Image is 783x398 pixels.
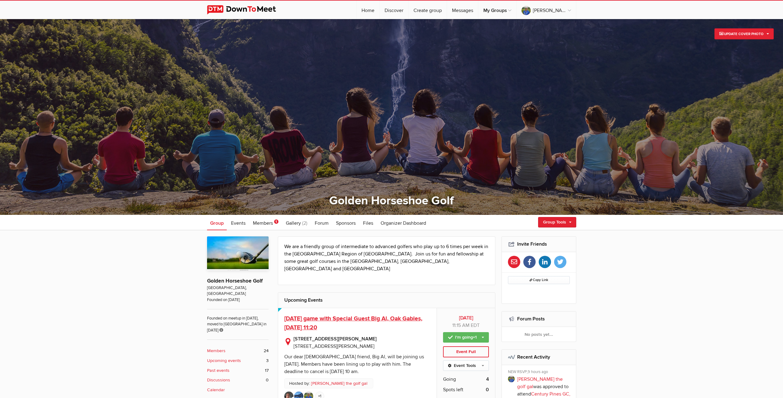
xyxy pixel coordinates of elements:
b: [STREET_ADDRESS][PERSON_NAME] [294,335,431,343]
span: Files [363,220,373,226]
b: 4 [486,376,489,383]
p: We are a friendly group of intermediate to advanced golfers who play up to 6 times per week in th... [284,243,489,272]
span: Spots left [443,386,463,393]
a: Forum Posts [517,316,545,322]
span: 9 hours ago [528,369,548,374]
a: [PERSON_NAME] the golf gal [311,380,367,387]
a: Members 1 [250,215,282,230]
b: Past events [207,367,230,374]
div: NEW RSVP, [508,369,572,376]
span: 17 [265,367,269,374]
a: [PERSON_NAME] the golf gal [517,376,563,390]
span: Organizer Dashboard [381,220,426,226]
p: Hosted by: [284,378,373,389]
a: Members 24 [207,348,269,354]
a: Messages [447,1,478,19]
span: Founded on [DATE] [207,297,269,303]
span: Forum [315,220,329,226]
a: My Groups [478,1,516,19]
a: Past events 17 [207,367,269,374]
a: Files [360,215,376,230]
span: Group [210,220,224,226]
a: Home [357,1,379,19]
a: [PERSON_NAME] the golf gal [517,1,576,19]
a: Update Cover Photo [714,28,774,39]
img: Golden Horseshoe Golf [207,236,269,270]
span: America/Toronto [471,322,480,328]
a: Events [228,215,249,230]
b: 0 [486,386,489,393]
span: Events [231,220,246,226]
span: +1 [473,335,477,340]
a: Group Tools [538,217,576,227]
a: Organizer Dashboard [378,215,429,230]
a: Upcoming events 3 [207,357,269,364]
a: Group [207,215,227,230]
a: Calendar [207,387,269,393]
a: I'm going+1 [443,332,489,343]
a: Create group [409,1,447,19]
b: [DATE] [443,314,489,322]
a: Sponsors [333,215,359,230]
span: Founded on meetup in [DATE], moved to [GEOGRAPHIC_DATA] in [DATE] [207,309,269,333]
a: Gallery (2) [283,215,310,230]
b: Members [207,348,226,354]
h2: Recent Activity [508,350,570,364]
div: No posts yet... [502,327,576,342]
span: Sponsors [336,220,356,226]
span: [STREET_ADDRESS][PERSON_NAME] [294,343,374,349]
img: DownToMeet [207,5,286,14]
span: Members [253,220,273,226]
div: Our dear [DEMOGRAPHIC_DATA] friend, Big Al, will be joining us [DATE]. Members have been lining u... [284,354,424,375]
a: Event Tools [443,360,489,371]
b: Discussions [207,377,230,384]
b: Upcoming events [207,357,241,364]
span: 11:15 AM [452,322,469,328]
span: 3 [266,357,269,364]
div: Event Full [443,346,489,357]
button: Copy Link [508,276,570,284]
span: 0 [266,377,269,384]
span: Copy Link [529,278,548,282]
a: Forum [312,215,332,230]
span: [GEOGRAPHIC_DATA], [GEOGRAPHIC_DATA] [207,285,269,297]
b: Calendar [207,387,225,393]
a: [DATE] game with Special Guest Big Al, Oak Gables, [DATE] 11:20 [284,315,422,331]
a: Discussions 0 [207,377,269,384]
a: Discover [380,1,408,19]
h2: Upcoming Events [284,293,489,308]
h2: Invite Friends [508,237,570,251]
span: 1 [274,219,278,224]
span: Gallery [286,220,301,226]
span: 24 [264,348,269,354]
span: Going [443,376,456,383]
span: (2) [302,220,307,226]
